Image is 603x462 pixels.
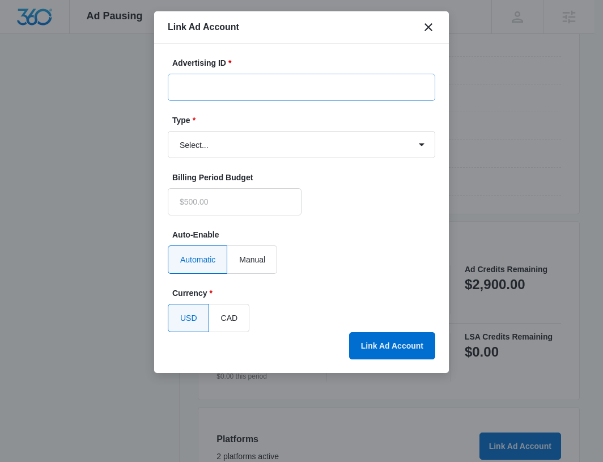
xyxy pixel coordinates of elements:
label: Automatic [168,245,227,274]
label: Manual [227,245,277,274]
label: Billing Period Budget [172,172,306,184]
label: Currency [172,287,440,299]
button: Link Ad Account [349,332,435,359]
input: $500.00 [168,188,301,215]
label: USD [168,304,209,332]
h1: Link Ad Account [168,20,239,34]
label: Advertising ID [172,57,440,69]
label: Type [172,115,440,126]
label: Auto-Enable [172,229,440,241]
button: close [422,20,435,34]
label: CAD [209,304,250,332]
